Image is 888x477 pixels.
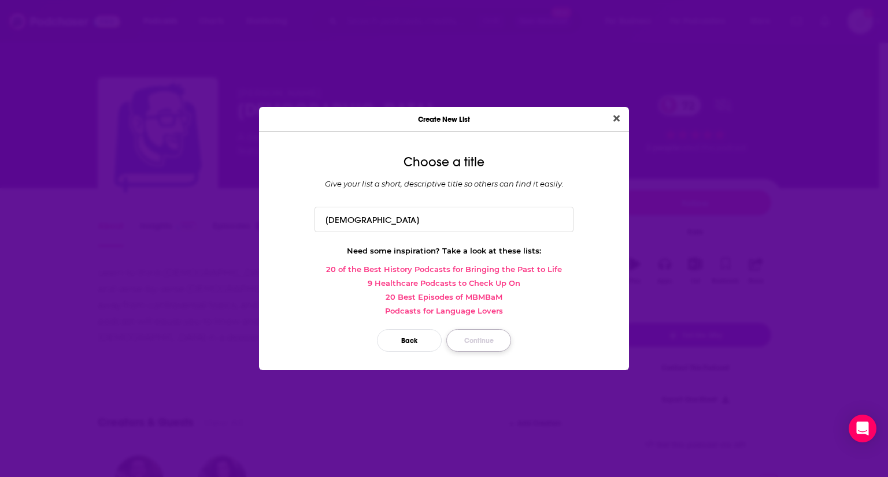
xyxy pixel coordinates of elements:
[314,207,573,232] input: Top True Crime podcasts of 2020...
[268,179,620,188] div: Give your list a short, descriptive title so others can find it easily.
[268,155,620,170] div: Choose a title
[268,278,620,288] a: 9 Healthcare Podcasts to Check Up On
[849,415,876,442] div: Open Intercom Messenger
[377,329,442,352] button: Back
[446,329,511,352] button: Continue
[268,292,620,301] a: 20 Best Episodes of MBMBaM
[609,111,624,126] button: Close
[268,264,620,274] a: 20 of the Best History Podcasts for Bringing the Past to Life
[259,107,629,132] div: Create New List
[268,306,620,315] a: Podcasts for Language Lovers
[268,246,620,255] div: Need some inspiration? Take a look at these lists:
